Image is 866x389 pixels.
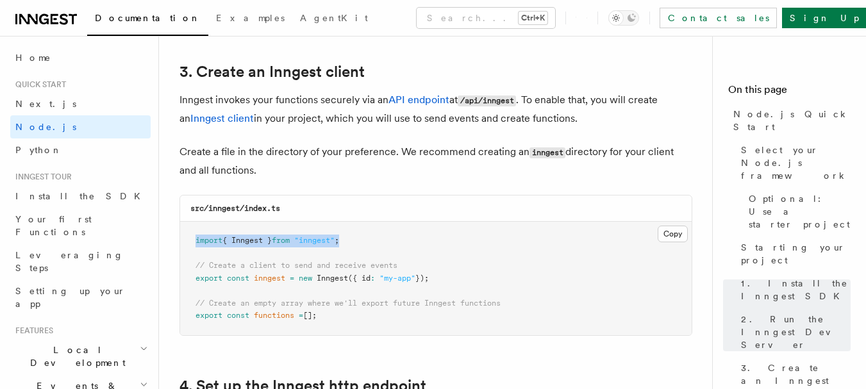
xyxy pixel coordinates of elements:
a: Your first Functions [10,208,151,244]
span: : [371,274,375,283]
span: Documentation [95,13,201,23]
a: Next.js [10,92,151,115]
span: Python [15,145,62,155]
span: Leveraging Steps [15,250,124,273]
span: Select your Node.js framework [741,144,851,182]
span: Install the SDK [15,191,148,201]
h4: On this page [728,82,851,103]
span: }); [415,274,429,283]
span: 1. Install the Inngest SDK [741,277,851,302]
p: Create a file in the directory of your preference. We recommend creating an directory for your cl... [179,143,692,179]
span: Examples [216,13,285,23]
a: AgentKit [292,4,376,35]
a: Contact sales [660,8,777,28]
button: Search...Ctrl+K [417,8,555,28]
a: Inngest client [190,112,254,124]
span: { Inngest } [222,236,272,245]
span: Node.js Quick Start [733,108,851,133]
span: Local Development [10,343,140,369]
span: ; [335,236,339,245]
span: Node.js [15,122,76,132]
span: // Create a client to send and receive events [196,261,397,270]
span: 2. Run the Inngest Dev Server [741,313,851,351]
span: from [272,236,290,245]
span: const [227,274,249,283]
span: = [299,311,303,320]
a: Python [10,138,151,161]
span: Quick start [10,79,66,90]
span: Features [10,326,53,336]
span: = [290,274,294,283]
a: Examples [208,4,292,35]
span: ({ id [348,274,371,283]
a: Setting up your app [10,279,151,315]
a: Install the SDK [10,185,151,208]
span: Home [15,51,51,64]
span: Inngest [317,274,348,283]
span: const [227,311,249,320]
kbd: Ctrl+K [519,12,547,24]
button: Local Development [10,338,151,374]
code: inngest [529,147,565,158]
a: Leveraging Steps [10,244,151,279]
span: AgentKit [300,13,368,23]
button: Copy [658,226,688,242]
button: Toggle dark mode [608,10,639,26]
span: Starting your project [741,241,851,267]
span: functions [254,311,294,320]
a: Documentation [87,4,208,36]
a: Optional: Use a starter project [744,187,851,236]
a: Node.js Quick Start [728,103,851,138]
span: []; [303,311,317,320]
span: export [196,274,222,283]
span: Inngest tour [10,172,72,182]
span: "my-app" [379,274,415,283]
span: inngest [254,274,285,283]
a: Starting your project [736,236,851,272]
p: Inngest invokes your functions securely via an at . To enable that, you will create an in your pr... [179,91,692,128]
span: export [196,311,222,320]
span: Optional: Use a starter project [749,192,851,231]
span: Your first Functions [15,214,92,237]
code: src/inngest/index.ts [190,204,280,213]
a: API endpoint [388,94,449,106]
a: Home [10,46,151,69]
a: 3. Create an Inngest client [179,63,365,81]
a: 2. Run the Inngest Dev Server [736,308,851,356]
a: Select your Node.js framework [736,138,851,187]
code: /api/inngest [458,95,516,106]
span: import [196,236,222,245]
span: // Create an empty array where we'll export future Inngest functions [196,299,501,308]
span: Next.js [15,99,76,109]
span: new [299,274,312,283]
a: Node.js [10,115,151,138]
span: Setting up your app [15,286,126,309]
a: 1. Install the Inngest SDK [736,272,851,308]
span: "inngest" [294,236,335,245]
